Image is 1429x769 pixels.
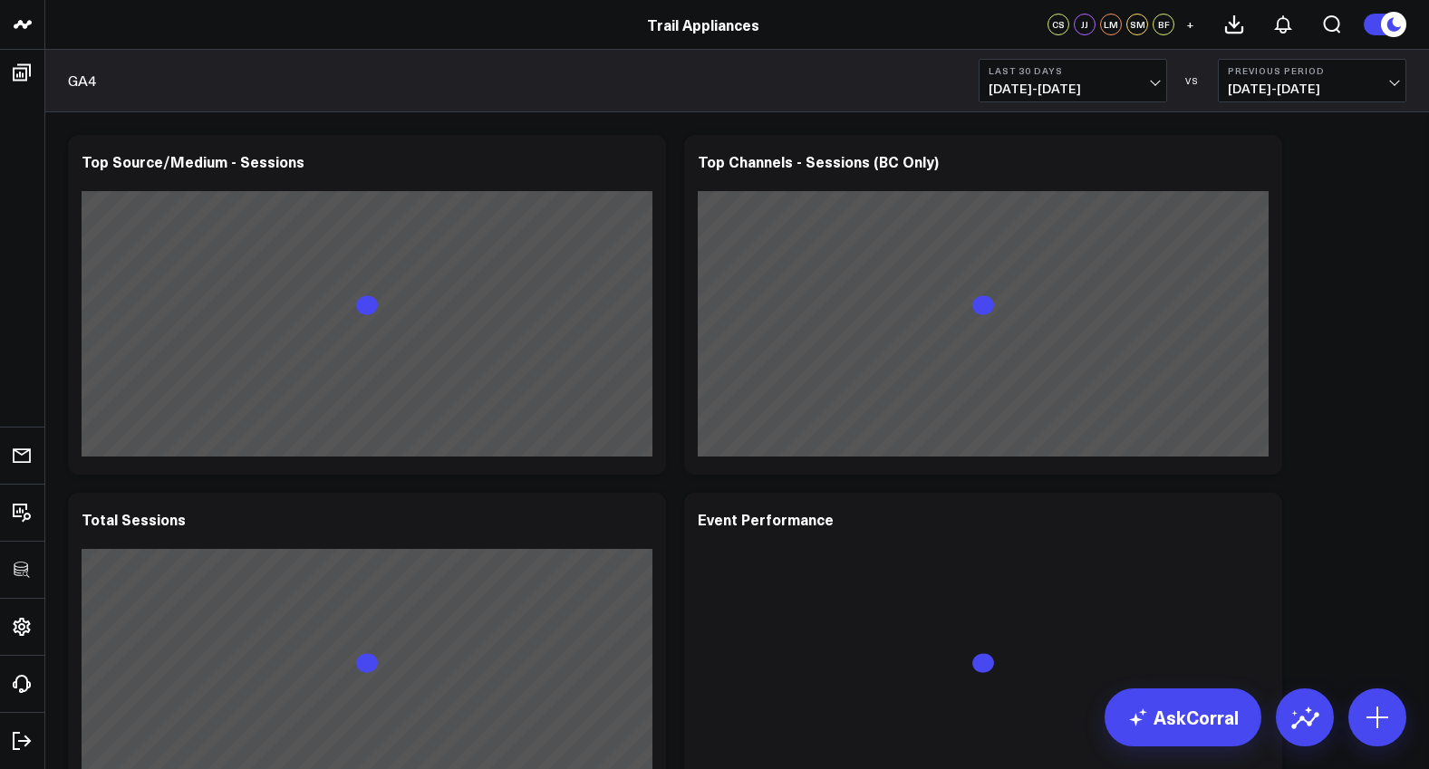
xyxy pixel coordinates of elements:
div: VS [1176,75,1209,86]
span: [DATE] - [DATE] [1228,82,1396,96]
div: Top Source/Medium - Sessions [82,151,304,171]
button: + [1179,14,1201,35]
div: BF [1153,14,1174,35]
button: Last 30 Days[DATE]-[DATE] [979,59,1167,102]
button: Previous Period[DATE]-[DATE] [1218,59,1406,102]
b: Last 30 Days [989,65,1157,76]
a: AskCorral [1105,688,1261,746]
div: LM [1100,14,1122,35]
div: Top Channels - Sessions (BC Only) [698,151,939,171]
span: + [1186,18,1194,31]
a: GA4 [68,71,96,91]
div: JJ [1074,14,1096,35]
span: [DATE] - [DATE] [989,82,1157,96]
b: Previous Period [1228,65,1396,76]
div: Event Performance [698,509,834,529]
div: Total Sessions [82,509,186,529]
div: SM [1126,14,1148,35]
div: CS [1048,14,1069,35]
a: Trail Appliances [647,14,759,34]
